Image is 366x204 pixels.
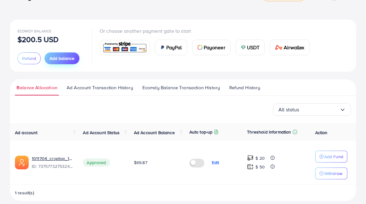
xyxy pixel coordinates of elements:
[197,45,202,50] img: card
[83,158,110,167] span: Approved
[235,40,265,55] a: cardUSDT
[204,44,225,51] span: Payoneer
[17,28,51,34] span: Ecomdy Balance
[229,84,260,91] span: Refund History
[15,129,38,136] span: Ad account
[247,155,254,161] img: top-up amount
[50,55,74,61] span: Add balance
[142,84,220,91] span: Ecomdy Balance Transaction History
[100,27,315,35] p: Or choose another payment gate to start
[275,45,283,50] img: card
[192,40,231,55] a: cardPayoneer
[17,52,41,64] button: Refund
[270,40,310,55] a: cardAirwallex
[189,128,213,136] p: Auto top-up
[247,163,254,170] img: top-up amount
[247,128,291,136] p: Threshold information
[100,40,150,55] a: card
[83,129,120,136] span: Ad Account Status
[315,129,328,136] span: Action
[241,45,246,50] img: card
[67,84,133,91] span: Ad Account Transaction History
[324,170,342,177] p: Withdraw
[32,163,73,169] span: ID: 7375773275324071952
[255,154,265,162] p: $ 20
[45,52,79,64] button: Add balance
[15,190,34,196] span: 1 result(s)
[155,40,187,55] a: cardPayPal
[32,155,73,162] a: 1011704_croptop_1717306054760
[315,168,347,179] button: Withdraw
[324,153,343,160] p: Add Fund
[278,105,299,114] span: All status
[15,156,29,169] img: ic-ads-acc.e4c84228.svg
[273,103,351,116] div: Search for option
[32,155,73,170] div: <span class='underline'>1011704_croptop_1717306054760</span></br>7375773275324071952
[315,151,347,163] button: Add Fund
[299,105,340,114] input: Search for option
[340,176,361,199] iframe: Chat
[212,159,219,166] p: Edit
[17,36,59,43] p: $200.5 USD
[255,163,265,171] p: $ 50
[17,84,57,91] span: Balance Allocation
[160,45,165,50] img: card
[166,44,182,51] span: PayPal
[134,159,147,166] span: $69.87
[134,129,175,136] span: Ad Account Balance
[284,44,304,51] span: Airwallex
[247,44,260,51] span: USDT
[102,41,148,54] img: card
[22,55,36,61] span: Refund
